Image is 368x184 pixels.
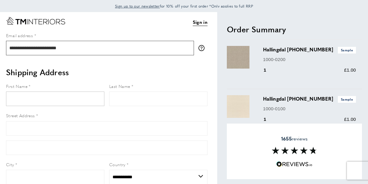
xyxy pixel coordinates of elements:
[6,32,33,38] span: Email address
[263,105,356,112] p: 1000-0100
[115,3,160,9] a: Sign up to our newsletter
[281,136,308,142] span: reviews
[272,147,317,154] img: Reviews section
[276,161,312,167] img: Reviews.io 5 stars
[6,67,208,78] h2: Shipping Address
[109,83,130,89] span: Last Name
[193,18,208,26] a: Sign in
[109,161,125,167] span: Country
[115,3,253,9] span: for 10% off your first order *Only applies to full RRP
[227,24,362,35] h2: Order Summary
[6,17,65,25] a: Go to Home page
[263,95,356,102] h3: Hallingdal [PHONE_NUMBER]
[263,116,275,123] div: 1
[281,135,292,142] strong: 1655
[344,67,356,73] span: £1.00
[263,56,356,63] p: 1000-0200
[344,117,356,122] span: £1.00
[338,47,356,53] span: Sample
[227,46,249,69] img: Hallingdal 65 1000-0200
[338,96,356,102] span: Sample
[263,66,275,74] div: 1
[227,95,249,118] img: Hallingdal 65 1000-0100
[6,161,14,167] span: City
[263,46,356,53] h3: Hallingdal [PHONE_NUMBER]
[198,45,208,51] button: More information
[6,112,35,118] span: Street Address
[6,83,27,89] span: First Name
